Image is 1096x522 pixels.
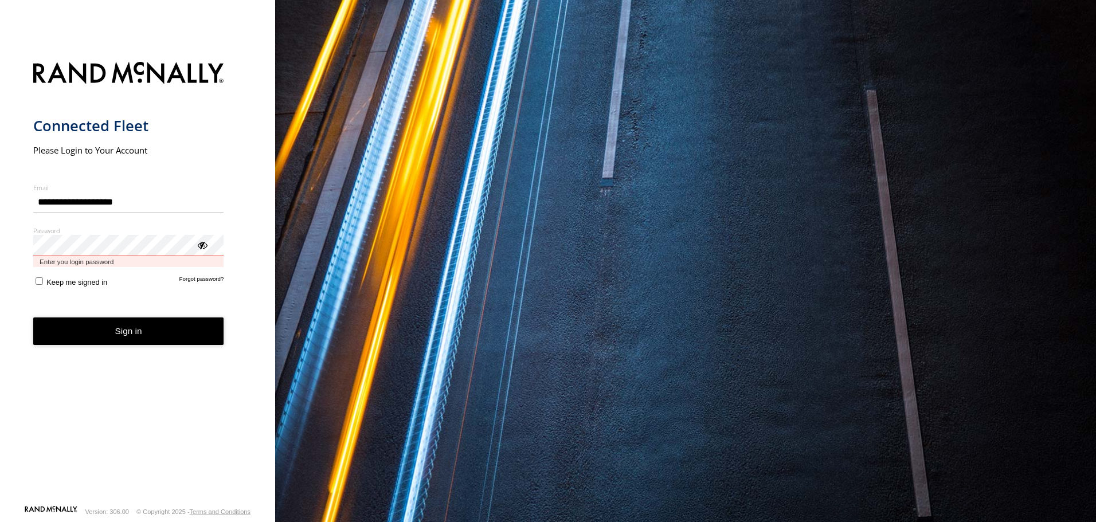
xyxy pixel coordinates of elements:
h2: Please Login to Your Account [33,144,224,156]
input: Keep me signed in [36,277,43,285]
a: Visit our Website [25,506,77,517]
a: Forgot password? [179,276,224,286]
button: Sign in [33,317,224,346]
span: Enter you login password [33,256,224,267]
span: Keep me signed in [46,278,107,286]
div: Version: 306.00 [85,508,129,515]
div: © Copyright 2025 - [136,508,250,515]
h1: Connected Fleet [33,116,224,135]
img: Rand McNally [33,60,224,89]
form: main [33,55,242,505]
label: Email [33,183,224,192]
label: Password [33,226,224,235]
div: ViewPassword [196,239,208,250]
a: Terms and Conditions [190,508,250,515]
